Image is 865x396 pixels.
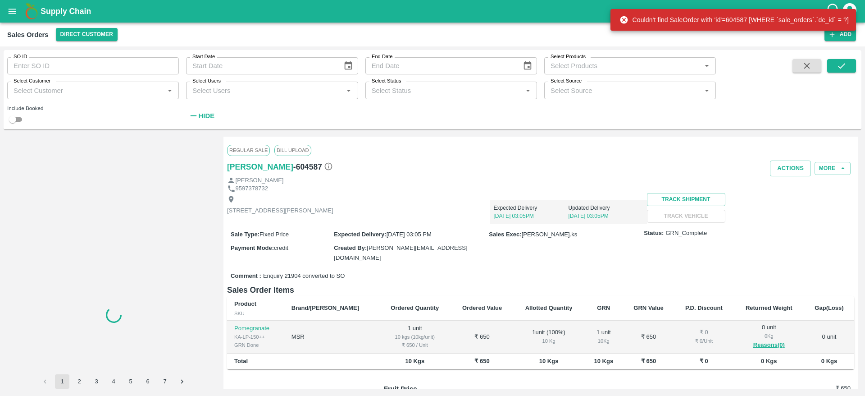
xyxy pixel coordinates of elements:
[592,328,616,345] div: 1 unit
[186,108,217,124] button: Hide
[746,304,792,311] b: Returned Weight
[259,231,289,238] span: Fixed Price
[343,85,355,97] button: Open
[685,304,723,311] b: P.D. Discount
[10,84,161,96] input: Select Customer
[234,300,256,307] b: Product
[681,328,726,337] div: ₹ 0
[36,374,191,389] nav: pagination navigation
[291,304,359,311] b: Brand/[PERSON_NAME]
[489,231,521,238] label: Sales Exec :
[641,358,656,364] b: ₹ 650
[700,358,708,364] b: ₹ 0
[106,374,121,389] button: Go to page 4
[236,176,284,185] p: [PERSON_NAME]
[619,12,849,28] div: Couldn't find SaleOrder with 'id'=604587 [WHERE `sale_orders`.`dc_id` = ?]
[293,161,333,173] h6: - 604587
[334,244,467,261] span: [PERSON_NAME][EMAIL_ADDRESS][DOMAIN_NAME]
[234,309,277,318] div: SKU
[551,53,586,60] label: Select Products
[236,184,268,193] p: 9597378732
[175,374,189,389] button: Go to next page
[365,57,515,74] input: End Date
[815,304,843,311] b: Gap(Loss)
[633,304,663,311] b: GRN Value
[372,53,392,60] label: End Date
[123,374,138,389] button: Go to page 5
[199,112,214,120] strong: Hide
[520,337,577,345] div: 10 Kg
[391,304,439,311] b: Ordered Quantity
[386,341,444,349] div: ₹ 650 / Unit
[462,304,502,311] b: Ordered Value
[340,57,357,74] button: Choose date
[741,332,797,340] div: 0 Kg
[386,333,444,341] div: 10 kgs (10kg/unit)
[842,2,858,21] div: account of current user
[41,5,826,18] a: Supply Chain
[741,340,797,350] button: Reasons(0)
[387,231,432,238] span: [DATE] 03:05 PM
[551,78,582,85] label: Select Source
[227,161,293,173] a: [PERSON_NAME]
[263,272,345,281] span: Enquiry 21904 converted to SO
[594,358,613,364] b: 10 Kgs
[804,321,854,354] td: 0 unit
[192,53,215,60] label: Start Date
[592,337,616,345] div: 10 Kg
[474,358,489,364] b: ₹ 650
[681,337,726,345] div: ₹ 0 / Unit
[741,323,797,350] div: 0 unit
[189,84,340,96] input: Select Users
[773,384,851,393] h6: ₹ 650
[234,358,248,364] b: Total
[227,207,333,215] p: [STREET_ADDRESS][PERSON_NAME]
[234,341,277,349] div: GRN Done
[597,304,610,311] b: GRN
[525,304,573,311] b: Allotted Quantity
[770,161,811,176] button: Actions
[522,85,534,97] button: Open
[547,84,698,96] input: Select Source
[7,29,49,41] div: Sales Orders
[227,284,854,296] h6: Sales Order Items
[451,321,513,354] td: ₹ 650
[231,244,274,251] label: Payment Mode :
[520,328,577,345] div: 1 unit ( 100 %)
[494,212,569,220] p: [DATE] 03:05PM
[815,162,851,175] button: More
[405,358,425,364] b: 10 Kgs
[231,272,261,281] label: Comment :
[701,60,713,72] button: Open
[89,374,104,389] button: Go to page 3
[2,1,23,22] button: open drawer
[41,7,91,16] b: Supply Chain
[231,231,259,238] label: Sale Type :
[186,57,336,74] input: Start Date
[23,2,41,20] img: logo
[623,321,674,354] td: ₹ 650
[494,204,569,212] p: Expected Delivery
[164,85,176,97] button: Open
[334,244,367,251] label: Created By :
[761,358,777,364] b: 0 Kgs
[644,229,664,238] label: Status:
[227,145,270,156] span: Regular Sale
[274,145,311,156] span: Bill Upload
[547,60,698,72] input: Select Products
[141,374,155,389] button: Go to page 6
[522,231,578,238] span: [PERSON_NAME].ks
[647,193,725,206] button: Track Shipment
[539,358,559,364] b: 10 Kgs
[158,374,172,389] button: Go to page 7
[379,321,451,354] td: 1 unit
[826,3,842,19] div: customer-support
[368,84,519,96] input: Select Status
[14,53,27,60] label: SO ID
[7,104,179,112] div: Include Booked
[56,28,118,41] button: Select DC
[569,204,643,212] p: Updated Delivery
[334,231,386,238] label: Expected Delivery :
[234,324,277,333] p: Pomegranate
